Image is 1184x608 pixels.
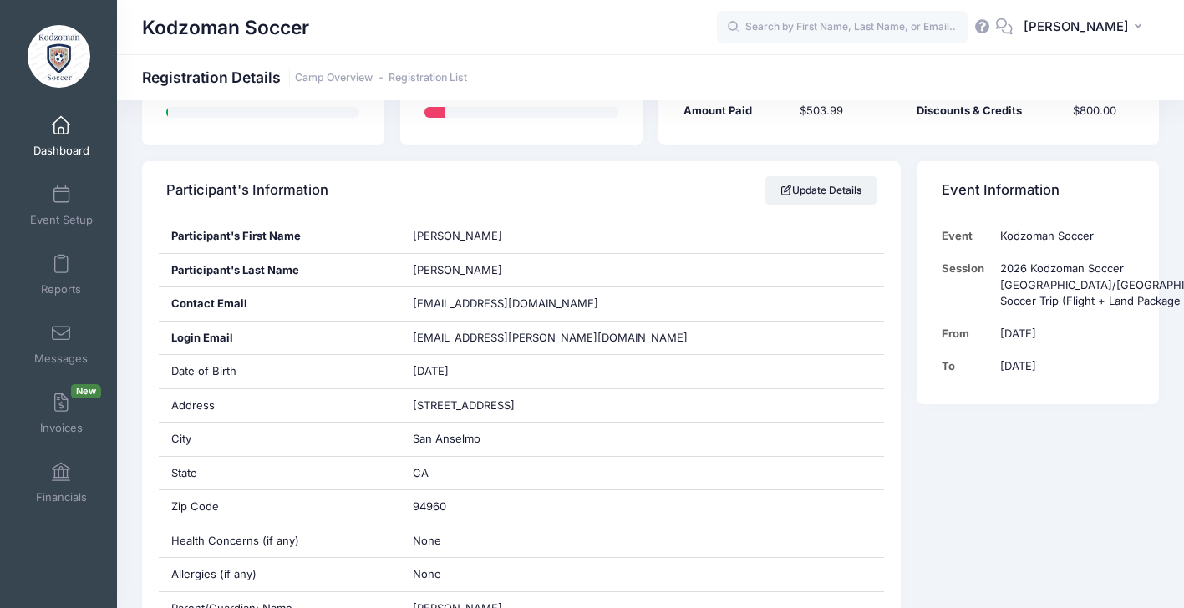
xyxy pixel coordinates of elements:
div: Discounts & Credits [909,103,1065,119]
td: From [942,317,993,350]
h4: Event Information [942,167,1060,215]
div: Contact Email [159,287,401,321]
a: InvoicesNew [22,384,101,443]
a: Reports [22,246,101,304]
span: None [413,567,441,580]
span: CA [413,466,429,479]
div: $503.99 [792,103,909,119]
div: Allergies (if any) [159,558,401,591]
div: City [159,423,401,456]
div: Participant's First Name [159,220,401,253]
a: Event Setup [22,176,101,235]
div: $800.00 [1065,103,1142,119]
h1: Kodzoman Soccer [142,8,309,47]
span: Dashboard [33,144,89,158]
div: Amount Paid [675,103,792,119]
div: Login Email [159,322,401,355]
span: Financials [36,490,87,504]
td: Session [942,252,993,317]
div: Address [159,389,401,423]
span: New [71,384,101,398]
span: [EMAIL_ADDRESS][DOMAIN_NAME] [413,296,598,310]
span: Invoices [40,421,83,435]
button: [PERSON_NAME] [1013,8,1159,47]
h4: Participant's Information [166,167,328,215]
span: [PERSON_NAME] [413,263,502,276]
td: Event [942,220,993,252]
a: Update Details [765,176,877,205]
img: Kodzoman Soccer [28,25,90,88]
input: Search by First Name, Last Name, or Email... [717,11,968,44]
td: To [942,350,993,383]
div: Date of Birth [159,355,401,388]
div: Zip Code [159,490,401,524]
h1: Registration Details [142,68,467,86]
span: [PERSON_NAME] [1024,18,1129,36]
div: Health Concerns (if any) [159,524,401,558]
div: State [159,457,401,490]
span: San Anselmo [413,432,480,445]
a: Messages [22,315,101,373]
a: Financials [22,453,101,512]
span: [EMAIL_ADDRESS][PERSON_NAME][DOMAIN_NAME] [413,330,688,347]
span: None [413,534,441,547]
span: 94960 [413,499,446,513]
a: Camp Overview [295,72,373,84]
span: Reports [41,282,81,296]
span: [DATE] [413,364,449,377]
span: [PERSON_NAME] [413,229,502,242]
a: Registration List [389,72,467,84]
span: [STREET_ADDRESS] [413,398,515,412]
a: Dashboard [22,107,101,165]
div: Participant's Last Name [159,254,401,287]
span: Messages [34,352,88,366]
span: Event Setup [30,213,93,227]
